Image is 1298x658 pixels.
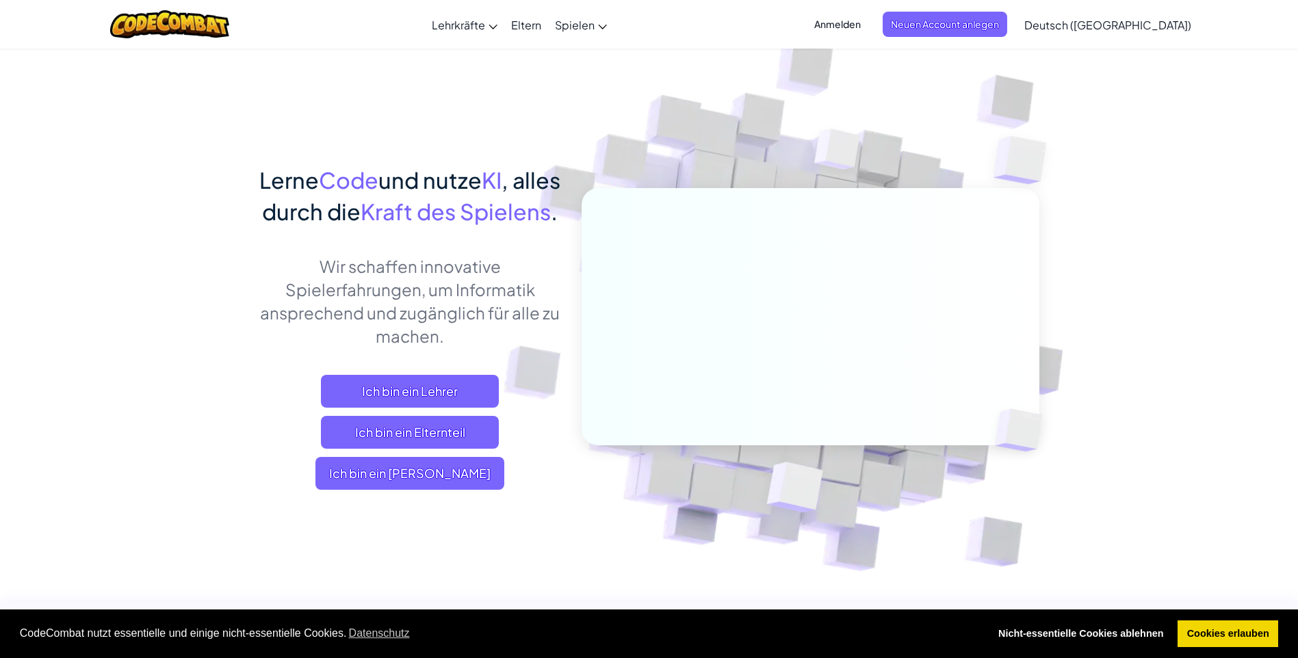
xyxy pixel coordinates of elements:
[482,166,502,194] span: KI
[425,6,504,43] a: Lehrkräfte
[1024,18,1191,32] span: Deutsch ([GEOGRAPHIC_DATA])
[259,254,561,347] p: Wir schaffen innovative Spielerfahrungen, um Informatik ansprechend und zugänglich für alle zu ma...
[733,433,855,547] img: Overlap cubes
[20,623,978,644] span: CodeCombat nutzt essentielle und einige nicht-essentielle Cookies.
[551,198,558,225] span: .
[555,18,595,32] span: Spielen
[361,198,551,225] span: Kraft des Spielens
[966,103,1085,218] img: Overlap cubes
[319,166,378,194] span: Code
[788,102,887,204] img: Overlap cubes
[321,375,499,408] a: Ich bin ein Lehrer
[315,457,504,490] button: Ich bin ein [PERSON_NAME]
[1178,620,1278,648] a: allow cookies
[504,6,548,43] a: Eltern
[1017,6,1198,43] a: Deutsch ([GEOGRAPHIC_DATA])
[548,6,614,43] a: Spielen
[432,18,485,32] span: Lehrkräfte
[989,620,1173,648] a: deny cookies
[883,12,1007,37] button: Neuen Account anlegen
[346,623,411,644] a: learn more about cookies
[110,10,230,38] img: CodeCombat logo
[806,12,869,37] button: Anmelden
[259,166,319,194] span: Lerne
[321,416,499,449] a: Ich bin ein Elternteil
[378,166,482,194] span: und nutze
[972,380,1074,480] img: Overlap cubes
